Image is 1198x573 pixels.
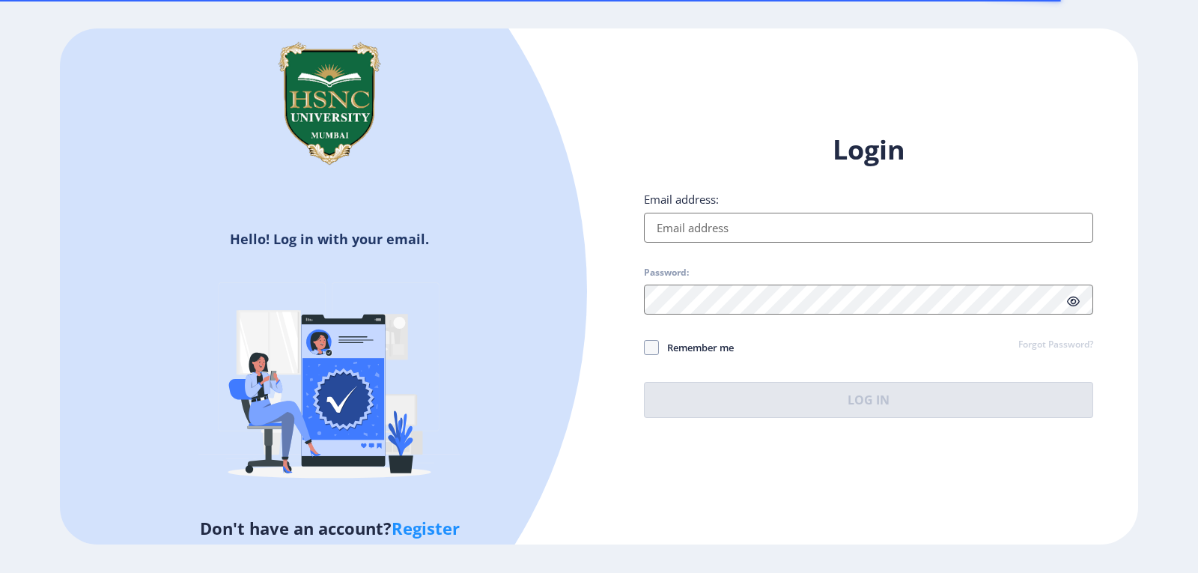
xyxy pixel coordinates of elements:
h5: Don't have an account? [71,516,588,540]
a: Register [392,517,460,539]
h1: Login [644,132,1093,168]
label: Email address: [644,192,719,207]
img: Verified-rafiki.svg [198,254,460,516]
input: Email address [644,213,1093,243]
img: hsnc.png [255,28,404,178]
button: Log In [644,382,1093,418]
label: Password: [644,267,689,279]
span: Remember me [659,339,734,357]
a: Forgot Password? [1018,339,1093,352]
